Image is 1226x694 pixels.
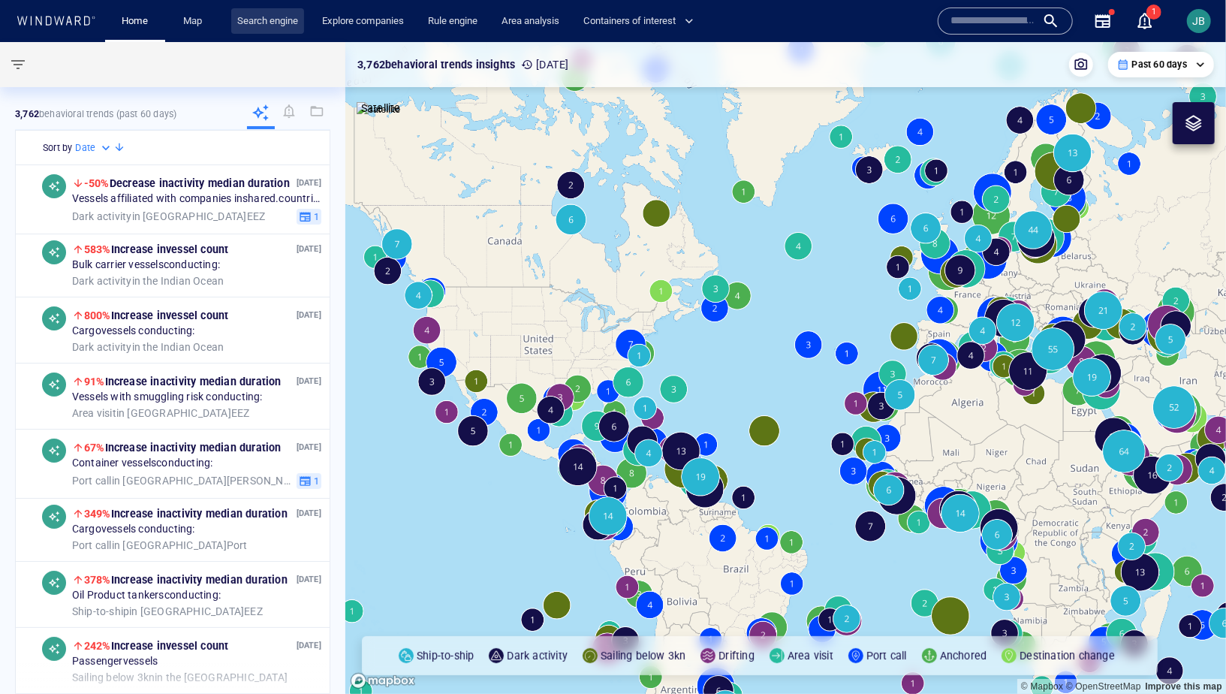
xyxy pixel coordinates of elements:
span: 378% [84,574,111,586]
a: Area analysis [496,8,565,35]
span: 583% [84,243,111,255]
span: 349% [84,508,111,520]
span: 91% [84,376,105,388]
p: Sailing below 3kn [601,647,685,665]
button: 1 [1136,12,1154,30]
span: Oil Product tankers conducting: [72,589,221,602]
a: Mapbox [1021,681,1063,692]
span: -50% [84,177,110,189]
a: 1 [1133,9,1157,33]
p: [DATE] [297,506,321,520]
span: Dark activity [72,210,132,222]
p: Area visit [788,647,833,665]
button: Containers of interest [577,8,706,35]
button: JB [1184,6,1214,36]
p: Destination change [1020,647,1115,665]
span: Port call [72,539,112,551]
p: 3,762 behavioral trends insights [357,56,515,74]
button: 1 [297,472,321,489]
span: Increase in vessel count [84,640,228,652]
span: Container vessels conducting: [72,457,213,470]
a: Rule engine [422,8,483,35]
p: Dark activity [507,647,568,665]
button: Map [171,8,219,35]
p: behavioral trends (Past 60 days) [15,107,176,121]
iframe: Chat [1162,626,1215,683]
span: Passenger vessels [72,655,158,668]
span: Increase in activity median duration [84,508,288,520]
span: 1 [312,474,319,487]
span: JB [1193,15,1206,27]
p: Past 60 days [1132,58,1187,71]
span: Vessels affiliated with companies in shared.countries.[GEOGRAPHIC_DATA] conducting: [72,192,321,206]
p: [DATE] [297,374,321,388]
p: Satellite [361,99,401,117]
p: Port call [866,647,907,665]
p: [DATE] [297,638,321,653]
span: Increase in activity median duration [84,442,282,454]
button: 1 [297,208,321,225]
span: 800% [84,309,111,321]
p: Drifting [718,647,755,665]
span: Port call [72,474,112,486]
img: satellite [357,102,401,117]
span: in the Indian Ocean [72,274,224,288]
span: 1 [312,210,319,223]
p: Anchored [940,647,987,665]
a: Map [177,8,213,35]
button: Home [111,8,159,35]
a: Mapbox logo [350,672,416,689]
h6: Date [75,140,95,155]
span: 67% [84,442,105,454]
div: Past 60 days [1117,58,1205,71]
span: Cargo vessels conducting: [72,324,195,338]
span: in [GEOGRAPHIC_DATA][PERSON_NAME] Port [72,474,291,487]
p: [DATE] [297,176,321,190]
span: Decrease in activity median duration [84,177,290,189]
span: in [GEOGRAPHIC_DATA] EEZ [72,406,250,420]
span: in [GEOGRAPHIC_DATA] EEZ [72,605,263,618]
span: Dark activity [72,274,132,286]
a: OpenStreetMap [1066,681,1141,692]
h6: Sort by [43,140,72,155]
a: Explore companies [316,8,410,35]
span: Ship-to-ship [72,605,129,617]
span: 1 [1146,5,1161,20]
div: Date [75,140,113,155]
span: Increase in vessel count [84,309,228,321]
span: Area visit [72,406,116,418]
a: Search engine [231,8,304,35]
p: Ship-to-ship [417,647,474,665]
span: in the Indian Ocean [72,340,224,354]
span: 242% [84,640,111,652]
p: [DATE] [297,242,321,256]
span: Bulk carrier vessels conducting: [72,258,220,272]
span: Cargo vessels conducting: [72,523,195,536]
p: [DATE] [297,572,321,587]
p: [DATE] [297,440,321,454]
a: Map feedback [1145,681,1222,692]
a: Home [116,8,155,35]
span: Vessels with smuggling risk conducting: [72,391,263,404]
span: in [GEOGRAPHIC_DATA] Port [72,539,248,552]
span: Increase in vessel count [84,243,228,255]
p: [DATE] [297,308,321,322]
strong: 3,762 [15,108,39,119]
span: in [GEOGRAPHIC_DATA] EEZ [72,210,265,223]
span: Dark activity [72,340,132,352]
span: Increase in activity median duration [84,376,282,388]
span: Increase in activity median duration [84,574,288,586]
span: Containers of interest [583,13,694,30]
canvas: Map [345,42,1226,694]
div: Notification center [1136,12,1154,30]
p: [DATE] [521,56,568,74]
